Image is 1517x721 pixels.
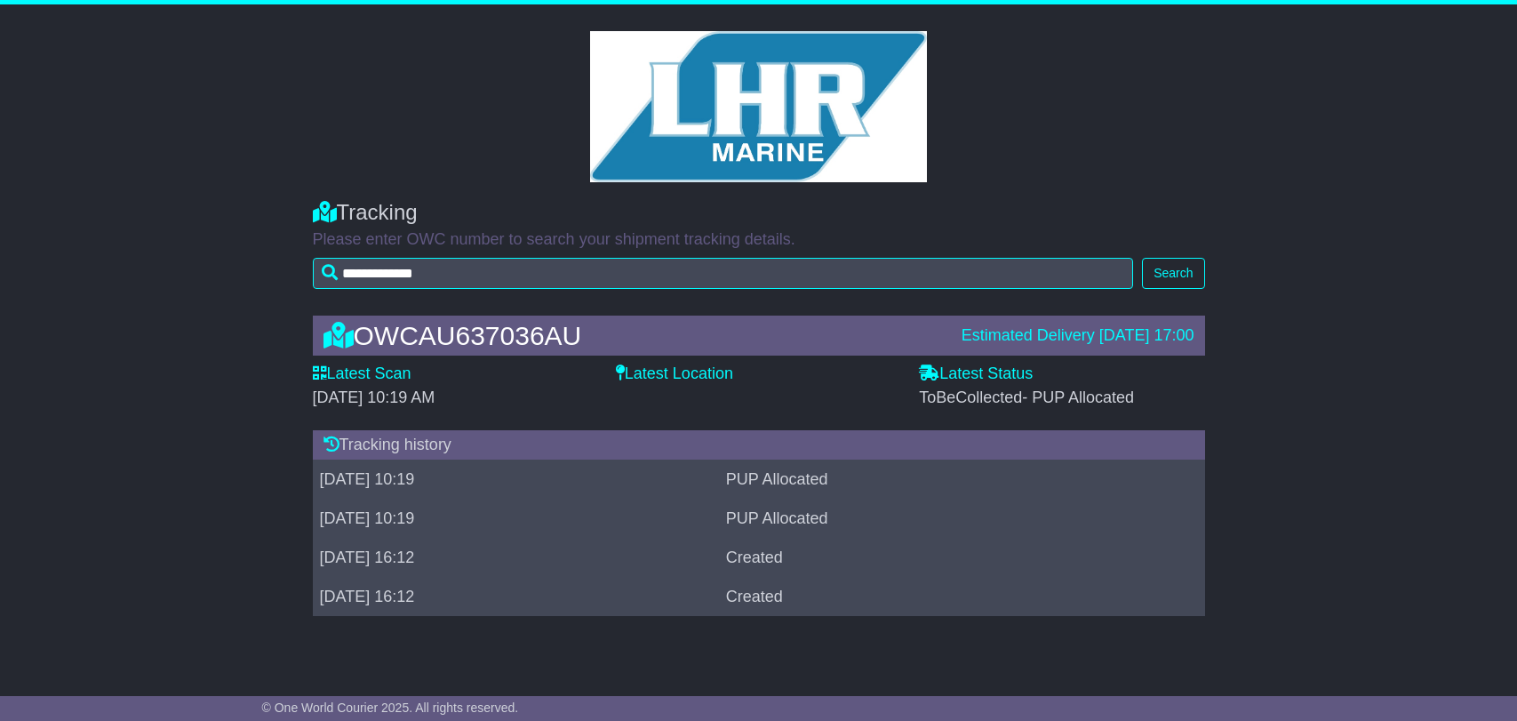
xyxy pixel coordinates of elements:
td: Created [719,578,1152,617]
div: OWCAU637036AU [315,321,953,350]
td: Created [719,539,1152,578]
td: [DATE] 16:12 [313,578,719,617]
span: ToBeCollected [919,389,1134,406]
td: PUP Allocated [719,500,1152,539]
div: Tracking history [313,430,1205,461]
span: © One World Courier 2025. All rights reserved. [262,701,519,715]
p: Please enter OWC number to search your shipment tracking details. [313,230,1205,250]
td: PUP Allocated [719,461,1152,500]
div: Tracking [313,200,1205,226]
label: Latest Location [616,365,733,384]
div: Estimated Delivery [DATE] 17:00 [962,326,1194,346]
span: [DATE] 10:19 AM [313,389,435,406]
label: Latest Scan [313,365,411,384]
td: [DATE] 16:12 [313,539,719,578]
span: - PUP Allocated [1022,389,1134,406]
label: Latest Status [919,365,1033,384]
td: [DATE] 10:19 [313,500,719,539]
img: GetCustomerLogo [590,31,928,182]
button: Search [1142,258,1204,289]
td: [DATE] 10:19 [313,461,719,500]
